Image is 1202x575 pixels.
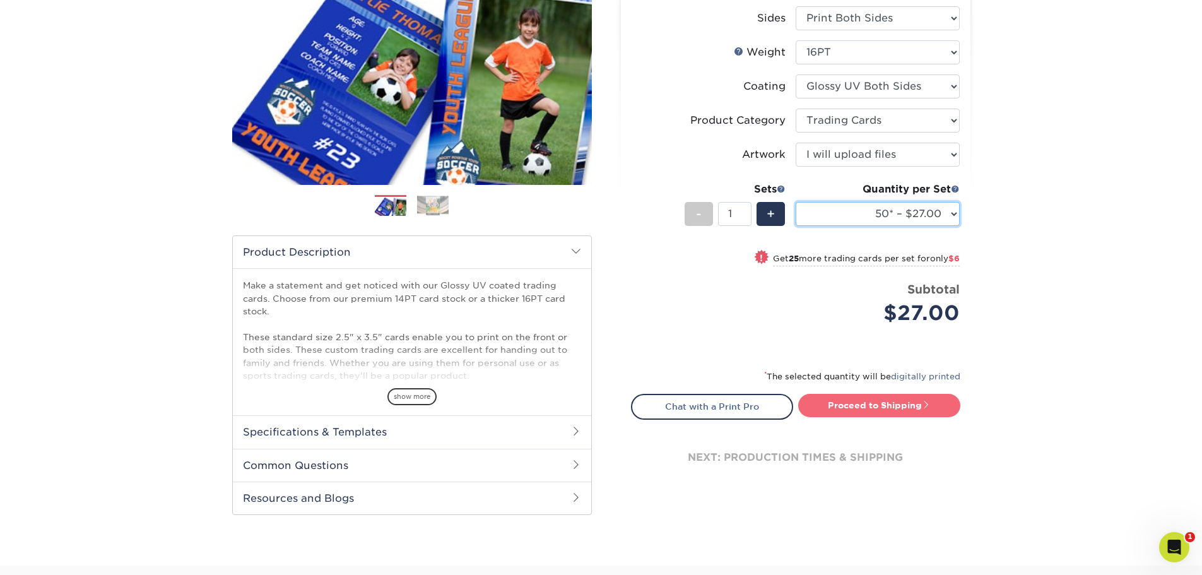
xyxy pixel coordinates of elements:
iframe: Intercom live chat [1159,532,1189,562]
div: next: production times & shipping [631,420,960,495]
span: only [930,254,960,263]
h2: Resources and Blogs [233,482,591,514]
img: Trading Cards 01 [375,196,406,218]
div: Sides [757,11,786,26]
div: Artwork [742,147,786,162]
div: Quantity per Set [796,182,960,197]
span: ! [760,251,763,264]
div: Sets [685,182,786,197]
span: - [696,205,702,223]
h2: Specifications & Templates [233,415,591,448]
div: $27.00 [805,298,960,328]
small: Get more trading cards per set for [773,254,960,266]
span: $6 [948,254,960,263]
a: Chat with a Print Pro [631,394,793,419]
h2: Common Questions [233,449,591,482]
div: Weight [734,45,786,60]
strong: 25 [789,254,799,263]
small: The selected quantity will be [764,372,960,381]
a: digitally printed [891,372,960,381]
div: Coating [743,79,786,94]
strong: Subtotal [907,282,960,296]
div: Product Category [690,113,786,128]
h2: Product Description [233,236,591,268]
a: Proceed to Shipping [798,394,960,417]
span: + [767,205,775,223]
iframe: Google Customer Reviews [3,536,107,571]
p: Make a statement and get noticed with our Glossy UV coated trading cards. Choose from our premium... [243,279,581,434]
span: show more [387,388,437,405]
img: Trading Cards 02 [417,196,449,215]
span: 1 [1185,532,1195,542]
